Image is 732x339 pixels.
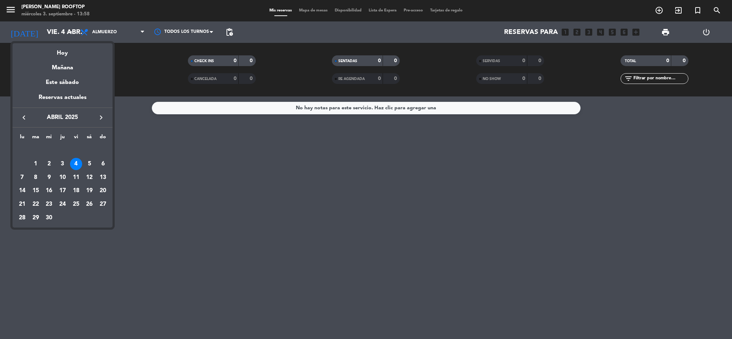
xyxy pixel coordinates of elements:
td: 27 de abril de 2025 [96,198,110,211]
td: 20 de abril de 2025 [96,184,110,198]
td: 3 de abril de 2025 [56,157,69,171]
td: 7 de abril de 2025 [15,171,29,184]
div: 7 [16,171,28,184]
div: 8 [30,171,42,184]
th: viernes [69,133,83,144]
span: abril 2025 [30,113,95,122]
div: 14 [16,185,28,197]
td: 25 de abril de 2025 [69,198,83,211]
th: lunes [15,133,29,144]
div: 25 [70,198,82,210]
td: 14 de abril de 2025 [15,184,29,198]
td: 19 de abril de 2025 [83,184,96,198]
th: jueves [56,133,69,144]
td: 21 de abril de 2025 [15,198,29,211]
div: 29 [30,212,42,224]
div: 18 [70,185,82,197]
div: 9 [43,171,55,184]
td: 26 de abril de 2025 [83,198,96,211]
div: 5 [83,158,95,170]
td: 10 de abril de 2025 [56,171,69,184]
td: 6 de abril de 2025 [96,157,110,171]
div: Reservas actuales [13,93,113,108]
div: 2 [43,158,55,170]
div: 26 [83,198,95,210]
td: 18 de abril de 2025 [69,184,83,198]
div: 6 [97,158,109,170]
td: 5 de abril de 2025 [83,157,96,171]
div: 11 [70,171,82,184]
div: 15 [30,185,42,197]
div: 24 [56,198,69,210]
td: ABR. [15,144,110,158]
td: 23 de abril de 2025 [42,198,56,211]
div: 4 [70,158,82,170]
div: 19 [83,185,95,197]
td: 29 de abril de 2025 [29,211,43,225]
td: 30 de abril de 2025 [42,211,56,225]
i: keyboard_arrow_right [97,113,105,122]
td: 15 de abril de 2025 [29,184,43,198]
div: Este sábado [13,73,113,93]
div: 22 [30,198,42,210]
div: 13 [97,171,109,184]
div: 27 [97,198,109,210]
td: 16 de abril de 2025 [42,184,56,198]
div: 16 [43,185,55,197]
div: 1 [30,158,42,170]
td: 1 de abril de 2025 [29,157,43,171]
th: domingo [96,133,110,144]
div: 20 [97,185,109,197]
td: 22 de abril de 2025 [29,198,43,211]
td: 9 de abril de 2025 [42,171,56,184]
div: 17 [56,185,69,197]
i: keyboard_arrow_left [20,113,28,122]
td: 4 de abril de 2025 [69,157,83,171]
td: 13 de abril de 2025 [96,171,110,184]
div: 28 [16,212,28,224]
button: keyboard_arrow_left [18,113,30,122]
div: 3 [56,158,69,170]
div: Hoy [13,43,113,58]
button: keyboard_arrow_right [95,113,108,122]
th: sábado [83,133,96,144]
th: martes [29,133,43,144]
div: 10 [56,171,69,184]
td: 17 de abril de 2025 [56,184,69,198]
div: 12 [83,171,95,184]
td: 2 de abril de 2025 [42,157,56,171]
div: 23 [43,198,55,210]
td: 8 de abril de 2025 [29,171,43,184]
td: 28 de abril de 2025 [15,211,29,225]
div: 21 [16,198,28,210]
td: 11 de abril de 2025 [69,171,83,184]
div: Mañana [13,58,113,73]
div: 30 [43,212,55,224]
th: miércoles [42,133,56,144]
td: 24 de abril de 2025 [56,198,69,211]
td: 12 de abril de 2025 [83,171,96,184]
